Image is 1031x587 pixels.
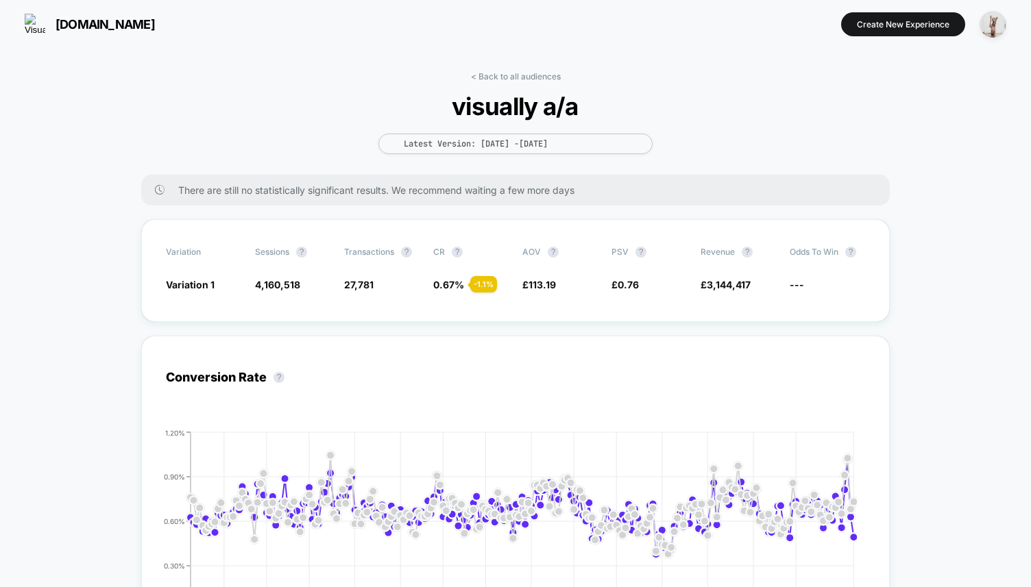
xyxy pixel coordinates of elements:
span: Latest Version: [DATE] - [DATE] [378,134,653,154]
button: Create New Experience [841,12,965,36]
img: ppic [980,11,1006,38]
button: ? [452,247,463,258]
a: < Back to all audiences [471,71,561,82]
button: ? [401,247,412,258]
span: Sessions [255,247,289,257]
button: ? [274,372,284,383]
span: 27,781 [344,279,374,290]
div: - 1.1 % [470,276,497,292]
span: CR [433,247,445,257]
span: --- [790,279,804,290]
button: [DOMAIN_NAME] [21,13,159,35]
span: 0.76 [618,279,639,290]
tspan: 1.20% [165,428,185,436]
span: Transactions [344,247,394,257]
span: visually a/a [392,92,639,121]
button: ? [845,247,856,258]
span: AOV [522,247,541,257]
button: ? [296,247,307,258]
button: ppic [975,10,1010,38]
span: There are still no statistically significant results. We recommend waiting a few more days [178,184,862,196]
span: 113.19 [529,279,556,290]
img: Visually logo [25,14,45,34]
span: 0.67 % [433,279,464,290]
span: £ [701,279,751,290]
tspan: 0.90% [164,472,185,480]
span: Variation [166,244,241,261]
span: Odds to Win [790,244,865,261]
tspan: 0.60% [164,516,185,525]
button: ? [635,247,646,258]
span: 3,144,417 [707,279,751,290]
span: Variation 1 [166,279,215,290]
span: £ [522,279,556,290]
span: Revenue [701,247,735,257]
span: £ [611,279,639,290]
button: ? [548,247,559,258]
tspan: 0.30% [164,561,185,569]
span: 4,160,518 [255,279,300,290]
span: PSV [611,247,629,257]
div: Conversion Rate [166,370,291,384]
button: ? [742,247,753,258]
span: [DOMAIN_NAME] [56,17,155,32]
